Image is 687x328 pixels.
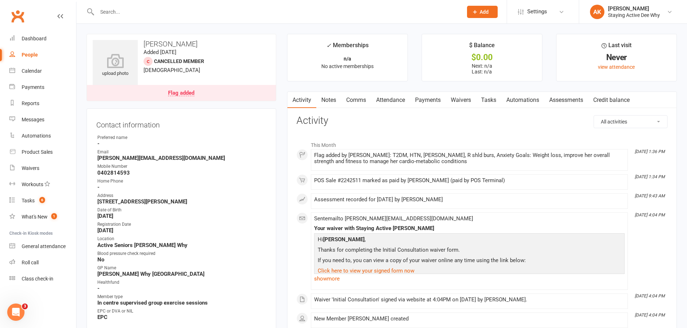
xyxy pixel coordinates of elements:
a: Roll call [9,255,76,271]
h3: Contact information [96,118,267,129]
div: Assessment recorded for [DATE] by [PERSON_NAME] [314,197,625,203]
div: Staying Active Dee Why [608,12,660,18]
div: Flag added by [PERSON_NAME]: T2DM, HTN, [PERSON_NAME], R shld burs, Anxiety Goals: Weight loss, i... [314,152,625,165]
a: Tasks [476,92,501,108]
i: ✓ [326,42,331,49]
div: Never [563,54,670,61]
span: 6 [39,197,45,203]
a: Payments [9,79,76,95]
a: Assessments [544,92,588,108]
div: GP Name [97,265,267,271]
div: EPC or DVA or NIL [97,308,267,315]
a: Comms [341,92,371,108]
div: Class check-in [22,276,53,282]
strong: No [97,256,267,263]
strong: - [97,140,267,147]
div: Location [97,235,267,242]
strong: - [97,184,267,190]
i: [DATE] 1:36 PM [635,149,665,154]
div: Memberships [326,41,369,54]
div: Last visit [602,41,631,54]
div: Healthfund [97,279,267,286]
span: 3 [22,304,28,309]
a: Click here to view your signed form now [318,268,414,274]
div: Mobile Number [97,163,267,170]
div: Registration Date [97,221,267,228]
a: People [9,47,76,63]
div: What's New [22,214,48,220]
input: Search... [95,7,458,17]
strong: EPC [97,314,267,320]
div: Roll call [22,260,39,265]
i: [DATE] 4:04 PM [635,313,665,318]
div: Address [97,192,267,199]
a: Attendance [371,92,410,108]
strong: 0402814593 [97,170,267,176]
i: [DATE] 1:34 PM [635,174,665,179]
a: Calendar [9,63,76,79]
a: Waivers [446,92,476,108]
div: General attendance [22,243,66,249]
span: Sent email to [PERSON_NAME][EMAIL_ADDRESS][DOMAIN_NAME] [314,215,473,222]
p: If you need to, you can view a copy of your waiver online any time using the link below: [316,256,623,266]
a: Credit balance [588,92,635,108]
i: [DATE] 4:04 PM [635,293,665,298]
a: Automations [9,128,76,144]
a: Clubworx [9,7,27,25]
div: Payments [22,84,44,90]
i: [DATE] 4:04 PM [635,212,665,217]
a: Dashboard [9,31,76,47]
span: Add [480,9,489,15]
span: [DEMOGRAPHIC_DATA] [144,67,200,73]
span: Cancelled member [154,58,204,64]
strong: [PERSON_NAME][EMAIL_ADDRESS][DOMAIN_NAME] [97,155,267,161]
strong: Active Seniors [PERSON_NAME] Why [97,242,267,248]
strong: n/a [344,56,351,62]
strong: [PERSON_NAME] [323,236,365,243]
a: show more [314,274,625,284]
div: Messages [22,117,44,122]
div: Waivers [22,165,39,171]
div: $ Balance [469,41,495,54]
a: Product Sales [9,144,76,160]
div: Member type [97,293,267,300]
strong: [PERSON_NAME] Why [GEOGRAPHIC_DATA] [97,271,267,277]
div: Flag added [168,90,194,96]
div: People [22,52,38,58]
strong: [DATE] [97,213,267,219]
div: Tasks [22,198,35,203]
span: Settings [527,4,547,20]
strong: [STREET_ADDRESS][PERSON_NAME] [97,198,267,205]
div: Your waiver with Staying Active [PERSON_NAME] [314,225,625,232]
div: Automations [22,133,51,139]
button: Add [467,6,498,18]
div: Home Phone [97,178,267,185]
div: Email [97,149,267,156]
strong: - [97,285,267,292]
a: Waivers [9,160,76,176]
div: AK [590,5,604,19]
p: Hi , [316,235,623,246]
a: Notes [316,92,341,108]
div: New Member [PERSON_NAME] created [314,316,625,322]
div: Date of Birth [97,207,267,214]
div: Preferred name [97,134,267,141]
a: Workouts [9,176,76,193]
a: Automations [501,92,544,108]
a: General attendance kiosk mode [9,238,76,255]
strong: [DATE] [97,227,267,234]
p: Thanks for completing the Initial Consultation waiver form. [316,246,623,256]
div: $0.00 [428,54,536,61]
span: No active memberships [321,63,374,69]
strong: In centre supervised group exercise sessions [97,300,267,306]
div: Blood pressure check required [97,250,267,257]
a: Class kiosk mode [9,271,76,287]
li: This Month [296,138,668,149]
a: Messages [9,112,76,128]
span: 1 [51,213,57,219]
a: Tasks 6 [9,193,76,209]
a: Activity [287,92,316,108]
p: Next: n/a Last: n/a [428,63,536,75]
a: view attendance [598,64,635,70]
div: Product Sales [22,149,53,155]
